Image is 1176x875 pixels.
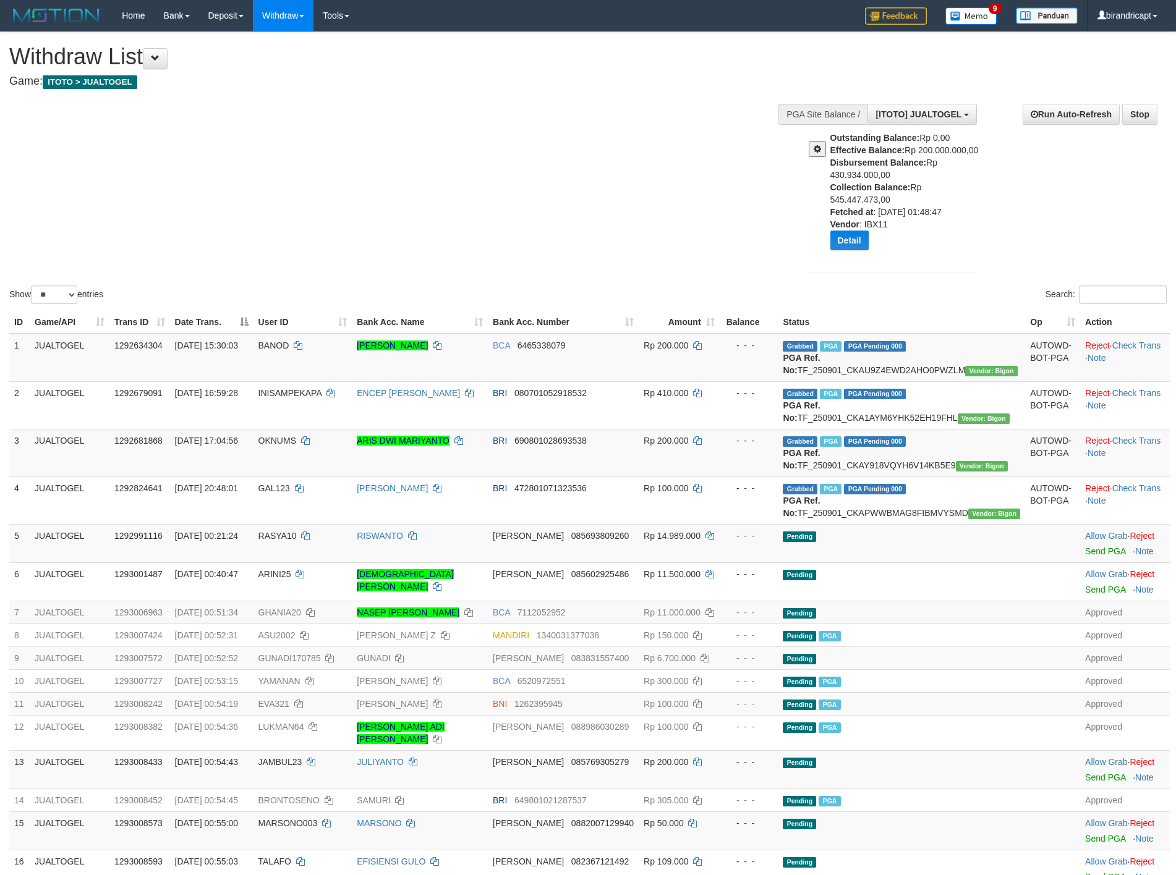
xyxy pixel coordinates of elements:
[1025,334,1080,382] td: AUTOWD-BOT-PGA
[644,388,688,398] span: Rp 410.000
[493,653,564,663] span: [PERSON_NAME]
[876,109,961,119] span: [ITOTO] JUALTOGEL
[1080,623,1170,646] td: Approved
[175,630,238,640] span: [DATE] 00:52:31
[725,756,773,768] div: - - -
[258,340,289,350] span: BANOD
[819,677,840,687] span: Marked by biranggota2
[258,757,302,767] span: JAMBUL23
[175,569,238,579] span: [DATE] 00:40:47
[725,606,773,619] div: - - -
[1016,7,1078,24] img: panduan.png
[783,608,816,619] span: Pending
[783,484,817,494] span: Grabbed
[114,483,163,493] span: 1292824641
[1080,750,1170,788] td: ·
[1085,531,1127,541] a: Allow Grab
[783,654,816,664] span: Pending
[725,387,773,399] div: - - -
[644,607,701,617] span: Rp 11.000.000
[1080,715,1170,750] td: Approved
[1135,585,1154,594] a: Note
[514,483,587,493] span: Copy 472801071323536 to clipboard
[571,856,629,866] span: Copy 082367121492 to clipboard
[1135,834,1154,843] a: Note
[783,796,816,806] span: Pending
[357,818,401,828] a: MARSONO
[844,389,906,399] span: PGA Pending
[114,676,163,686] span: 1293007727
[1025,429,1080,476] td: AUTOWD-BOT-PGA
[175,699,238,709] span: [DATE] 00:54:19
[1112,388,1161,398] a: Check Trans
[820,436,842,447] span: Marked by biranggota2
[357,757,404,767] a: JULIYANTO
[865,7,927,25] img: Feedback.jpg
[1080,646,1170,669] td: Approved
[9,476,30,524] td: 4
[493,856,564,866] span: [PERSON_NAME]
[30,476,109,524] td: JUALTOGEL
[830,219,859,229] b: Vendor
[1112,483,1161,493] a: Check Trans
[778,311,1025,334] th: Status
[783,341,817,352] span: Grabbed
[945,7,997,25] img: Button%20Memo.svg
[778,476,1025,524] td: TF_250901_CKAPWWBMAG8FIBMVYSMD
[1130,757,1154,767] a: Reject
[820,341,842,352] span: Marked by biranggota2
[844,436,906,447] span: PGA Pending
[725,482,773,494] div: - - -
[175,653,238,663] span: [DATE] 00:52:52
[1080,381,1170,429] td: · ·
[114,818,163,828] span: 1293008573
[9,811,30,850] td: 15
[357,630,436,640] a: [PERSON_NAME] Z
[725,339,773,352] div: - - -
[30,311,109,334] th: Game/API: activate to sort column ascending
[1080,811,1170,850] td: ·
[9,750,30,788] td: 13
[537,630,599,640] span: Copy 1340031377038 to clipboard
[1130,569,1154,579] a: Reject
[352,311,488,334] th: Bank Acc. Name: activate to sort column ascending
[1135,546,1154,556] a: Note
[357,531,403,541] a: RISWANTO
[9,715,30,750] td: 12
[357,483,428,493] a: [PERSON_NAME]
[819,796,840,806] span: Marked by biranggota2
[1080,524,1170,562] td: ·
[9,429,30,476] td: 3
[1080,429,1170,476] td: · ·
[43,75,137,89] span: ITOTO > JUALTOGEL
[830,182,911,192] b: Collection Balance:
[644,340,688,350] span: Rp 200.000
[639,311,720,334] th: Amount: activate to sort column ascending
[644,699,688,709] span: Rp 100.000
[493,388,507,398] span: BRI
[175,818,238,828] span: [DATE] 00:55:00
[254,311,352,334] th: User ID: activate to sort column ascending
[30,669,109,692] td: JUALTOGEL
[357,569,454,591] a: [DEMOGRAPHIC_DATA][PERSON_NAME]
[965,366,1017,376] span: Vendor URL: https://checkout31.1velocity.biz
[114,340,163,350] span: 1292634304
[114,569,163,579] span: 1293001487
[30,715,109,750] td: JUALTOGEL
[30,811,109,850] td: JUALTOGEL
[493,569,564,579] span: [PERSON_NAME]
[783,353,820,375] b: PGA Ref. No:
[1085,834,1125,843] a: Send PGA
[9,646,30,669] td: 9
[1085,340,1110,350] a: Reject
[783,570,816,580] span: Pending
[725,652,773,664] div: - - -
[720,311,778,334] th: Balance
[114,607,163,617] span: 1293006963
[114,436,163,446] span: 1292681868
[1080,334,1170,382] td: · ·
[357,722,445,744] a: [PERSON_NAME] ADI [PERSON_NAME]
[9,788,30,811] td: 14
[30,692,109,715] td: JUALTOGEL
[783,722,816,733] span: Pending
